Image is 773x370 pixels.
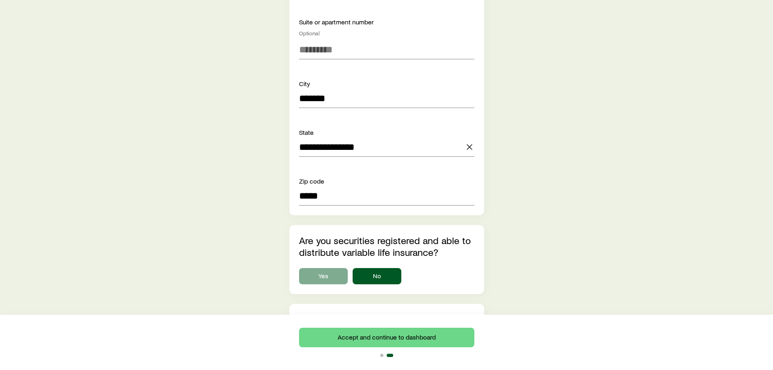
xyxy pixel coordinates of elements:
[299,176,474,186] div: Zip code
[299,328,474,347] button: Accept and continue to dashboard
[299,30,474,37] div: Optional
[299,17,474,37] div: Suite or apartment number
[299,268,348,284] button: Yes
[299,313,365,325] label: Your agreement
[299,128,474,137] div: State
[299,79,474,89] div: City
[299,268,474,284] div: securitiesRegistrationInfo.isSecuritiesRegistered
[299,234,471,258] label: Are you securities registered and able to distribute variable life insurance?
[353,268,401,284] button: No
